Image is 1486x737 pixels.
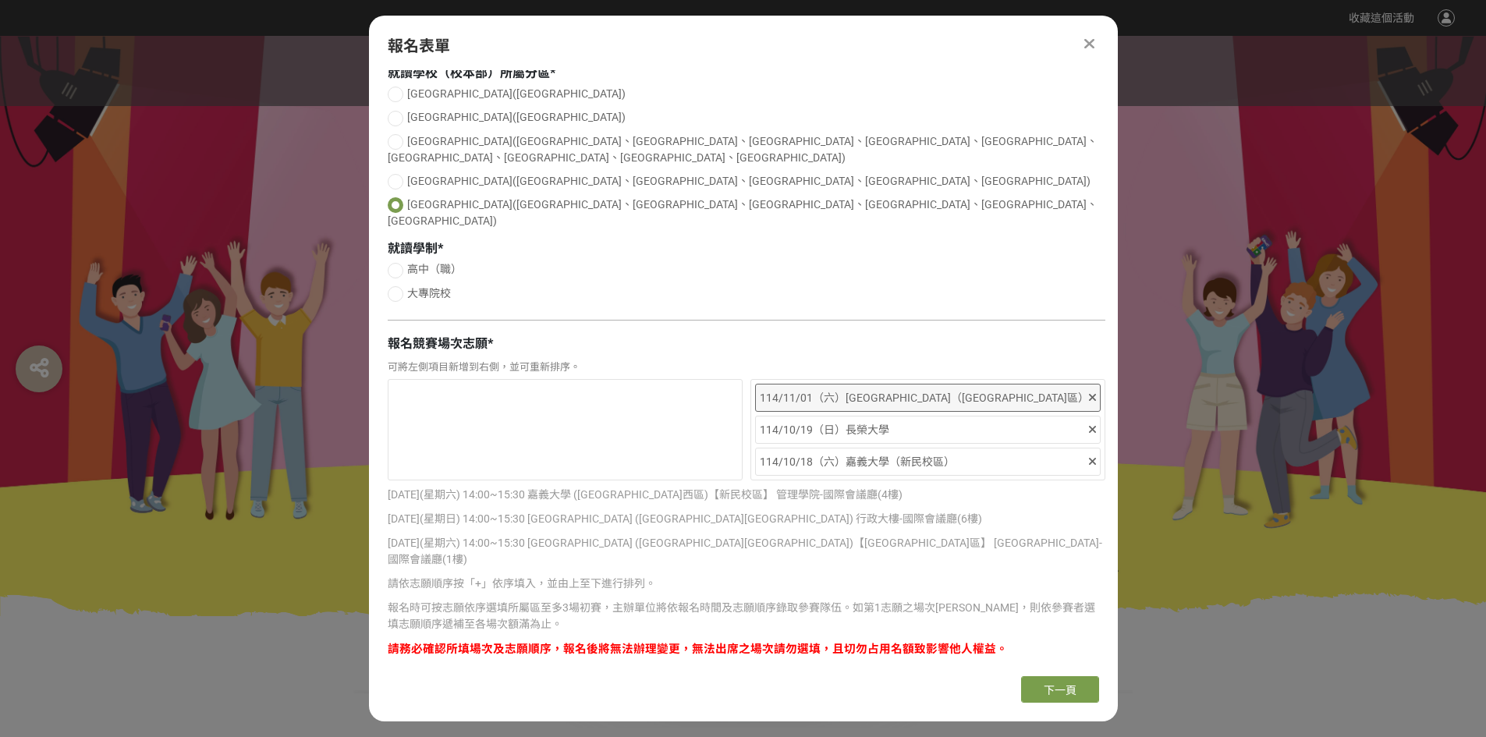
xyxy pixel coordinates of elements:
div: 114/10/18（六）嘉義大學（新民校區） [760,452,1087,471]
span: 就讀學校（校本部）所屬分區 [388,66,550,80]
p: [DATE](星期六) 14:00~15:30 嘉義大學 ([GEOGRAPHIC_DATA]西區)【新民校區】 管理學院-國際會議廳(4樓) [388,487,1105,503]
button: 下一頁 [1021,676,1099,703]
div: 可將左側項目新增到右側，並可重新排序。 [388,360,1105,375]
span: [GEOGRAPHIC_DATA]([GEOGRAPHIC_DATA]、[GEOGRAPHIC_DATA]、[GEOGRAPHIC_DATA]、[GEOGRAPHIC_DATA]、[GEOGRA... [388,135,1098,164]
span: [GEOGRAPHIC_DATA]([GEOGRAPHIC_DATA]、[GEOGRAPHIC_DATA]、[GEOGRAPHIC_DATA]、[GEOGRAPHIC_DATA]、[GEOGRA... [388,198,1098,227]
strong: 請務必確認所填場次及志願順序，報名後將無法辦理變更，無法出席之場次請勿選填，且切勿占用名額致影響他人權益。 [388,642,1008,656]
p: [DATE](星期六) 14:00~15:30 [GEOGRAPHIC_DATA] ([GEOGRAPHIC_DATA][GEOGRAPHIC_DATA])【[GEOGRAPHIC_DATA]區... [388,535,1105,568]
h1: 2025全國租稅達人爭霸賽 [353,616,1133,654]
span: 大專院校 [407,287,451,299]
p: 報名時可按志願依序選填所屬區至多3場初賽，主辦單位將依報名時間及志願順序錄取參賽隊伍。如第1志願之場次[PERSON_NAME]，則依參賽者選填志願順序遞補至各場次額滿為止。 [388,600,1105,632]
span: 報名競賽場次志願 [388,336,488,351]
p: 請依志願順序按「+」依序填入，並由上至下進行排列。 [388,576,1105,592]
span: [GEOGRAPHIC_DATA]([GEOGRAPHIC_DATA]) [407,111,626,123]
span: 就讀學制 [388,241,438,256]
div: 114/10/19（日）長榮大學 [760,420,1087,439]
span: 收藏這個活動 [1349,12,1414,24]
span: 報名表單 [388,37,450,55]
span: [GEOGRAPHIC_DATA]([GEOGRAPHIC_DATA]、[GEOGRAPHIC_DATA]、[GEOGRAPHIC_DATA]、[GEOGRAPHIC_DATA]、[GEOGRA... [407,175,1091,187]
span: 高中（職） [407,263,462,275]
p: [DATE](星期日) 14:00~15:30 [GEOGRAPHIC_DATA] ([GEOGRAPHIC_DATA][GEOGRAPHIC_DATA]) 行政大樓-國際會議廳(6樓) [388,511,1105,527]
span: [GEOGRAPHIC_DATA]([GEOGRAPHIC_DATA]) [407,87,626,100]
div: 114/11/01（六）[GEOGRAPHIC_DATA]（[GEOGRAPHIC_DATA]區） [760,388,1087,407]
span: 下一頁 [1044,684,1076,696]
